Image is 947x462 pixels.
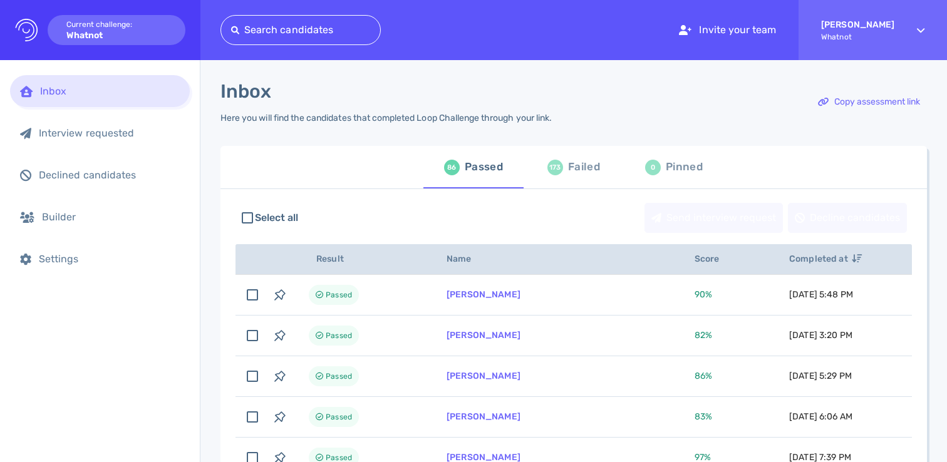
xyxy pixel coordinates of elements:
[789,289,853,300] span: [DATE] 5:48 PM
[695,254,733,264] span: Score
[326,369,352,384] span: Passed
[220,80,271,103] h1: Inbox
[447,254,485,264] span: Name
[821,19,894,30] strong: [PERSON_NAME]
[447,411,520,422] a: [PERSON_NAME]
[447,371,520,381] a: [PERSON_NAME]
[39,253,180,265] div: Settings
[695,289,712,300] span: 90 %
[789,330,852,341] span: [DATE] 3:20 PM
[812,88,926,116] div: Copy assessment link
[42,211,180,223] div: Builder
[695,411,712,422] span: 83 %
[444,160,460,175] div: 86
[326,328,352,343] span: Passed
[789,411,852,422] span: [DATE] 6:06 AM
[40,85,180,97] div: Inbox
[645,203,782,232] div: Send interview request
[447,289,520,300] a: [PERSON_NAME]
[547,160,563,175] div: 173
[821,33,894,41] span: Whatnot
[789,371,852,381] span: [DATE] 5:29 PM
[465,158,503,177] div: Passed
[788,203,907,233] button: Decline candidates
[568,158,600,177] div: Failed
[447,330,520,341] a: [PERSON_NAME]
[789,254,862,264] span: Completed at
[220,113,552,123] div: Here you will find the candidates that completed Loop Challenge through your link.
[326,409,352,424] span: Passed
[645,160,661,175] div: 0
[39,127,180,139] div: Interview requested
[695,371,712,381] span: 86 %
[789,203,906,232] div: Decline candidates
[39,169,180,181] div: Declined candidates
[255,210,299,225] span: Select all
[811,87,927,117] button: Copy assessment link
[294,244,432,275] th: Result
[666,158,703,177] div: Pinned
[644,203,783,233] button: Send interview request
[326,287,352,302] span: Passed
[695,330,712,341] span: 82 %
